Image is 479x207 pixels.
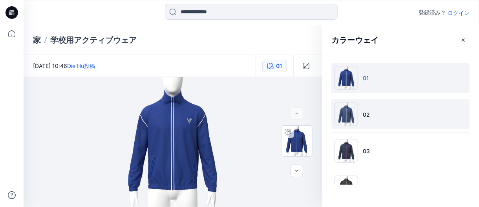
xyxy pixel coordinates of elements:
[363,111,370,118] font: 02
[33,35,41,45] font: 家
[335,103,358,126] img: 02
[363,184,370,191] font: 04
[33,62,67,69] font: [DATE] 10:46
[363,148,370,154] font: 03
[276,62,282,69] font: 01
[33,35,41,46] a: 家
[67,62,95,69] a: Die Hu投稿
[419,9,446,16] font: 登録済み？
[282,126,312,156] img: フェイスレスMターンテーブル
[335,176,358,199] img: 04
[262,60,287,72] button: 01
[335,139,358,163] img: 03
[448,9,470,16] font: ログイン
[50,35,137,45] font: 学校用アクティブウェア
[331,35,378,45] font: カラーウェイ
[335,66,358,90] img: 01
[363,75,369,81] font: 01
